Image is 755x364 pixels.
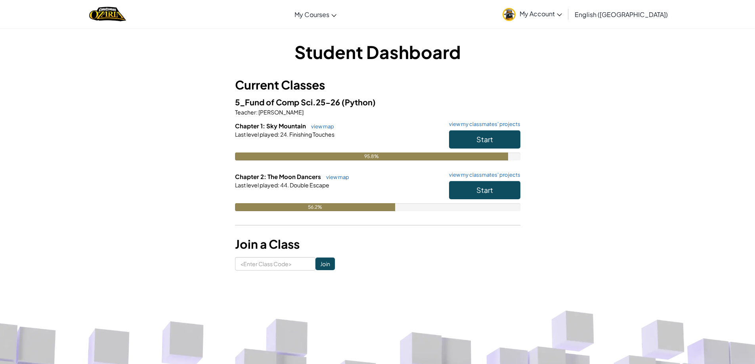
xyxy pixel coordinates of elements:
span: Teacher [235,109,256,116]
input: Join [315,257,335,270]
a: view map [307,123,334,130]
span: English ([GEOGRAPHIC_DATA]) [575,10,668,19]
img: Home [89,6,126,22]
div: 95.8% [235,152,508,160]
span: Start [476,185,493,194]
a: English ([GEOGRAPHIC_DATA]) [571,4,672,25]
span: : [278,181,279,189]
span: (Python) [342,97,376,107]
h3: Current Classes [235,76,520,94]
span: 5_Fund of Comp Sci.25-26 [235,97,342,107]
span: : [256,109,258,116]
a: view map [322,174,349,180]
span: Last level played [235,181,278,189]
span: [PERSON_NAME] [258,109,304,116]
h1: Student Dashboard [235,40,520,64]
a: view my classmates' projects [445,122,520,127]
span: Finishing Touches [289,131,334,138]
button: Start [449,181,520,199]
button: Start [449,130,520,149]
span: Chapter 1: Sky Mountain [235,122,307,130]
a: My Account [499,2,566,27]
span: Chapter 2: The Moon Dancers [235,173,322,180]
span: 44. [279,181,289,189]
span: My Account [520,10,562,18]
span: 24. [279,131,289,138]
input: <Enter Class Code> [235,257,315,271]
img: avatar [503,8,516,21]
span: : [278,131,279,138]
a: My Courses [291,4,340,25]
span: Start [476,135,493,144]
div: 56.2% [235,203,396,211]
span: My Courses [294,10,329,19]
h3: Join a Class [235,235,520,253]
span: Double Escape [289,181,329,189]
a: Ozaria by CodeCombat logo [89,6,126,22]
a: view my classmates' projects [445,172,520,177]
span: Last level played [235,131,278,138]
